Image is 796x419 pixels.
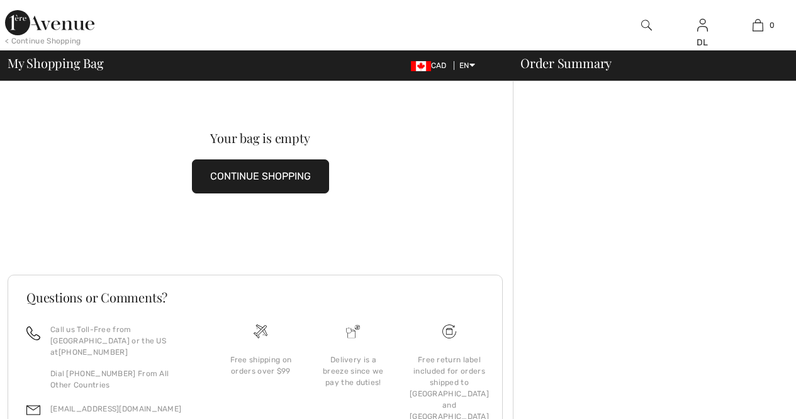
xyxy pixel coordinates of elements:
img: My Info [697,18,708,33]
div: Order Summary [505,57,788,69]
div: Delivery is a breeze since we pay the duties! [317,354,390,388]
img: 1ère Avenue [5,10,94,35]
button: CONTINUE SHOPPING [192,159,329,193]
img: call [26,326,40,340]
div: Free shipping on orders over $99 [225,354,297,377]
img: My Bag [753,18,763,33]
img: Free shipping on orders over $99 [254,324,267,338]
img: Canadian Dollar [411,61,431,71]
a: 0 [731,18,785,33]
img: email [26,403,40,417]
img: search the website [641,18,652,33]
div: < Continue Shopping [5,35,81,47]
p: Call us Toll-Free from [GEOGRAPHIC_DATA] or the US at [50,324,199,358]
h3: Questions or Comments? [26,291,484,304]
span: My Shopping Bag [8,57,104,69]
div: DL [675,36,730,49]
span: EN [459,61,475,70]
img: Delivery is a breeze since we pay the duties! [346,324,360,338]
img: Free shipping on orders over $99 [442,324,456,338]
a: [PHONE_NUMBER] [59,348,128,357]
span: 0 [770,20,775,31]
a: Sign In [697,19,708,31]
p: Dial [PHONE_NUMBER] From All Other Countries [50,368,199,391]
a: [EMAIL_ADDRESS][DOMAIN_NAME] [50,405,181,413]
span: CAD [411,61,452,70]
div: Your bag is empty [33,132,488,144]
